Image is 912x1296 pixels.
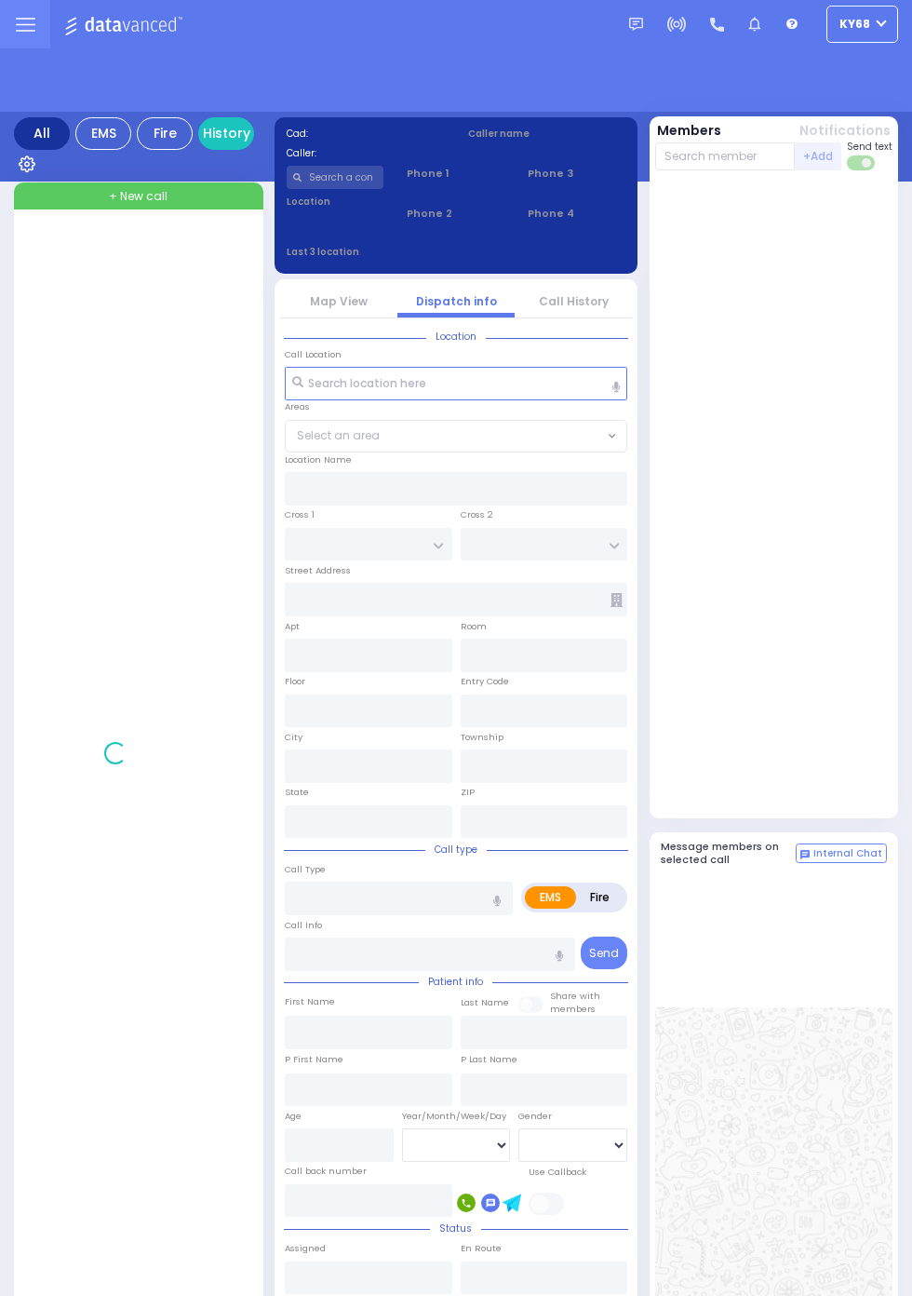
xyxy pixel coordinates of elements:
[14,117,70,150] div: All
[461,996,509,1009] label: Last Name
[287,127,445,141] label: Cad:
[528,206,625,222] span: Phone 4
[461,1053,517,1066] label: P Last Name
[461,675,509,688] label: Entry Code
[461,731,503,744] label: Township
[425,843,487,857] span: Call type
[799,121,891,141] button: Notifications
[528,166,625,182] span: Phone 3
[839,16,870,33] span: ky68
[518,1110,552,1123] label: Gender
[285,508,315,521] label: Cross 1
[847,140,892,154] span: Send text
[610,593,623,607] span: Other building occupants
[550,990,600,1002] small: Share with
[137,117,193,150] div: Fire
[285,564,351,577] label: Street Address
[310,293,368,309] a: Map View
[75,117,131,150] div: EMS
[407,206,504,222] span: Phone 2
[461,1242,502,1255] label: En Route
[285,1110,302,1123] label: Age
[550,1003,596,1015] span: members
[285,675,305,688] label: Floor
[525,886,576,909] label: EMS
[64,13,188,36] img: Logo
[287,146,445,160] label: Caller:
[575,886,624,909] label: Fire
[285,348,342,361] label: Call Location
[468,127,626,141] label: Caller name
[285,1242,326,1255] label: Assigned
[287,166,384,189] input: Search a contact
[419,975,492,989] span: Patient info
[826,6,898,43] button: ky68
[285,1053,343,1066] label: P First Name
[416,293,497,309] a: Dispatch info
[661,841,797,865] h5: Message members on selected call
[407,166,504,182] span: Phone 1
[285,453,352,466] label: Location Name
[402,1110,511,1123] div: Year/Month/Week/Day
[539,293,609,309] a: Call History
[426,330,486,344] span: Location
[198,117,254,150] a: History
[285,620,300,633] label: Apt
[285,400,310,413] label: Areas
[813,847,882,860] span: Internal Chat
[287,195,384,209] label: Location
[287,245,457,259] label: Last 3 location
[655,142,796,170] input: Search member
[430,1222,481,1235] span: Status
[461,508,493,521] label: Cross 2
[581,937,627,969] button: Send
[285,786,309,799] label: State
[529,1166,586,1179] label: Use Callback
[285,919,322,932] label: Call Info
[285,367,627,400] input: Search location here
[285,995,335,1008] label: First Name
[629,18,643,32] img: message.svg
[800,850,810,859] img: comment-alt.png
[847,154,877,172] label: Turn off text
[297,427,380,444] span: Select an area
[461,786,475,799] label: ZIP
[285,863,326,876] label: Call Type
[109,188,168,205] span: + New call
[461,620,487,633] label: Room
[657,121,721,141] button: Members
[285,731,302,744] label: City
[285,1165,367,1178] label: Call back number
[796,844,887,864] button: Internal Chat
